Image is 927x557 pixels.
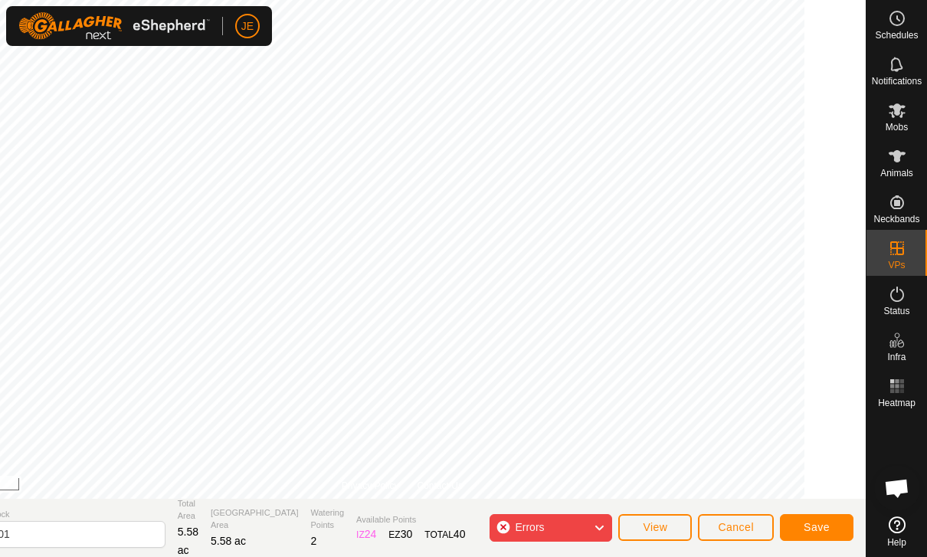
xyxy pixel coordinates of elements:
[211,535,246,547] span: 5.58 ac
[880,169,913,178] span: Animals
[887,352,906,362] span: Infra
[883,306,909,316] span: Status
[698,514,774,541] button: Cancel
[878,398,916,408] span: Heatmap
[356,513,465,526] span: Available Points
[388,526,412,542] div: EZ
[780,514,853,541] button: Save
[873,215,919,224] span: Neckbands
[342,479,399,493] a: Privacy Policy
[804,521,830,533] span: Save
[718,521,754,533] span: Cancel
[418,479,463,493] a: Contact Us
[888,260,905,270] span: VPs
[178,497,198,523] span: Total Area
[874,465,920,511] a: Open chat
[311,506,345,532] span: Watering Points
[875,31,918,40] span: Schedules
[887,538,906,547] span: Help
[872,77,922,86] span: Notifications
[886,123,908,132] span: Mobs
[311,535,317,547] span: 2
[365,528,377,540] span: 24
[866,510,927,553] a: Help
[424,526,465,542] div: TOTAL
[401,528,413,540] span: 30
[643,521,667,533] span: View
[618,514,692,541] button: View
[241,18,254,34] span: JE
[178,526,198,556] span: 5.58 ac
[356,526,376,542] div: IZ
[18,12,210,40] img: Gallagher Logo
[211,506,299,532] span: [GEOGRAPHIC_DATA] Area
[454,528,466,540] span: 40
[515,521,544,533] span: Errors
